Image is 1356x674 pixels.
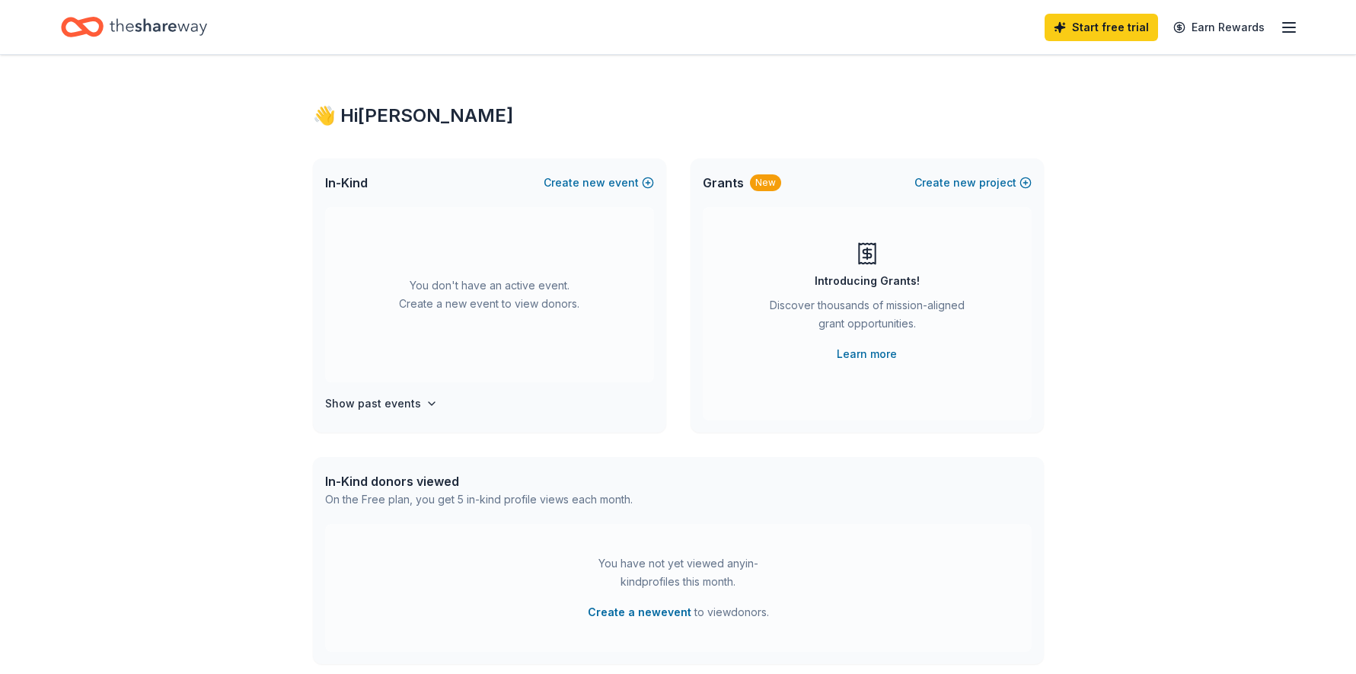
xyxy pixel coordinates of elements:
div: 👋 Hi [PERSON_NAME] [313,104,1044,128]
div: New [750,174,781,191]
div: Discover thousands of mission-aligned grant opportunities. [764,296,971,339]
button: Createnewevent [544,174,654,192]
button: Create a newevent [588,603,691,621]
button: Createnewproject [914,174,1032,192]
a: Earn Rewards [1164,14,1274,41]
div: Introducing Grants! [815,272,920,290]
span: new [953,174,976,192]
a: Home [61,9,207,45]
h4: Show past events [325,394,421,413]
span: to view donors . [588,603,769,621]
button: Show past events [325,394,438,413]
a: Learn more [837,345,897,363]
div: In-Kind donors viewed [325,472,633,490]
div: You don't have an active event. Create a new event to view donors. [325,207,654,382]
span: new [582,174,605,192]
span: Grants [703,174,744,192]
a: Start free trial [1045,14,1158,41]
div: You have not yet viewed any in-kind profiles this month. [583,554,774,591]
div: On the Free plan, you get 5 in-kind profile views each month. [325,490,633,509]
span: In-Kind [325,174,368,192]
